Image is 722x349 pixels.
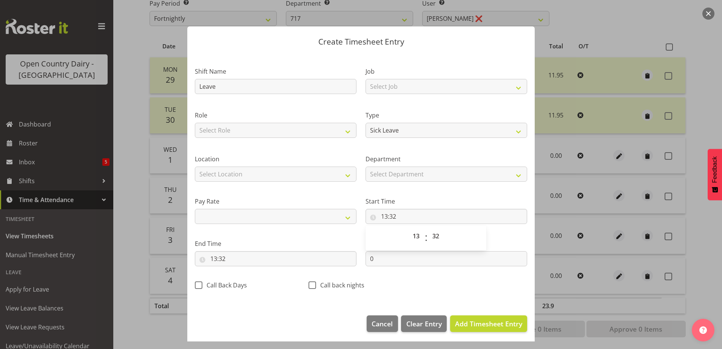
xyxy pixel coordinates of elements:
[711,156,718,183] span: Feedback
[195,38,527,46] p: Create Timesheet Entry
[195,239,356,248] label: End Time
[372,319,393,329] span: Cancel
[366,251,527,266] input: Unpaid Break Duration
[450,315,527,332] button: Add Timesheet Entry
[406,319,442,329] span: Clear Entry
[708,149,722,200] button: Feedback - Show survey
[195,67,356,76] label: Shift Name
[195,154,356,164] label: Location
[195,251,356,266] input: Click to select...
[316,281,364,289] span: Call back nights
[425,229,427,247] span: :
[366,67,527,76] label: Job
[366,154,527,164] label: Department
[195,111,356,120] label: Role
[195,197,356,206] label: Pay Rate
[699,326,707,334] img: help-xxl-2.png
[366,111,527,120] label: Type
[367,315,398,332] button: Cancel
[366,197,527,206] label: Start Time
[202,281,247,289] span: Call Back Days
[401,315,446,332] button: Clear Entry
[366,209,527,224] input: Click to select...
[455,319,522,328] span: Add Timesheet Entry
[195,79,356,94] input: Shift Name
